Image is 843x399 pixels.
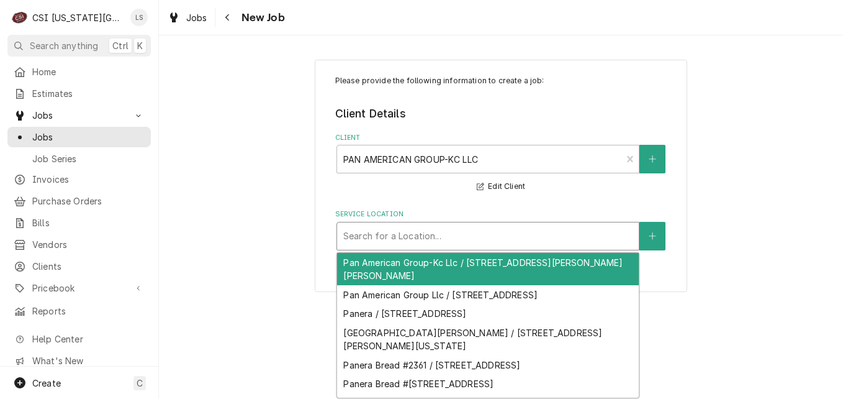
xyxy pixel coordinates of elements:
span: Jobs [186,11,207,24]
a: Estimates [7,83,151,104]
div: CSI [US_STATE][GEOGRAPHIC_DATA] [32,11,124,24]
a: Clients [7,256,151,277]
span: C [137,377,143,390]
div: Pan American Group-Kc Llc / [STREET_ADDRESS][PERSON_NAME][PERSON_NAME] [337,253,639,285]
button: Search anythingCtrlK [7,35,151,57]
a: Job Series [7,149,151,169]
button: Navigate back [218,7,238,27]
span: Ctrl [112,39,128,52]
span: Search anything [30,39,98,52]
span: Job Series [32,152,145,165]
a: Home [7,62,151,82]
div: Pan American Group Llc / [STREET_ADDRESS] [337,285,639,305]
a: Purchase Orders [7,191,151,211]
a: Go to Help Center [7,329,151,349]
legend: Client Details [335,106,667,122]
button: Create New Location [639,222,665,250]
div: LS [130,9,148,26]
span: K [137,39,143,52]
span: Pricebook [32,282,126,295]
div: [GEOGRAPHIC_DATA][PERSON_NAME] / [STREET_ADDRESS][PERSON_NAME][US_STATE] [337,323,639,355]
a: Vendors [7,234,151,255]
span: Jobs [32,131,145,144]
span: Estimates [32,87,145,100]
div: Panera Bread #2361 / [STREET_ADDRESS] [337,355,639,375]
div: Panera / [STREET_ADDRESS] [337,305,639,324]
a: Go to Jobs [7,105,151,126]
a: Go to Pricebook [7,278,151,298]
p: Please provide the following information to create a job: [335,75,667,86]
span: New Job [238,9,285,26]
label: Client [335,133,667,143]
svg: Create New Client [649,155,656,163]
label: Service Location [335,209,667,219]
span: Home [32,65,145,78]
div: Panera Bread #[STREET_ADDRESS] [337,374,639,393]
div: C [11,9,29,26]
span: Invoices [32,173,145,186]
a: Jobs [163,7,212,28]
button: Create New Client [639,145,665,173]
span: Vendors [32,238,145,251]
div: Job Create/Update Form [335,75,667,250]
a: Reports [7,301,151,321]
a: Jobs [7,127,151,147]
a: Invoices [7,169,151,190]
span: What's New [32,354,143,367]
span: Purchase Orders [32,195,145,208]
button: Edit Client [475,179,527,195]
svg: Create New Location [649,232,656,241]
div: Job Create/Update [315,60,687,293]
div: Lindy Springer's Avatar [130,9,148,26]
span: Jobs [32,109,126,122]
a: Bills [7,213,151,233]
div: Client [335,133,667,195]
span: Bills [32,216,145,229]
div: CSI Kansas City's Avatar [11,9,29,26]
span: Create [32,378,61,388]
span: Reports [32,305,145,318]
a: Go to What's New [7,351,151,371]
span: Help Center [32,332,143,346]
div: Service Location [335,209,667,250]
span: Clients [32,260,145,273]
